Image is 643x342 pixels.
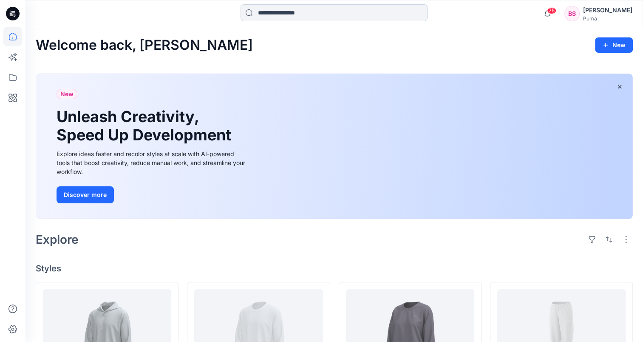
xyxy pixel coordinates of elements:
[583,5,632,15] div: [PERSON_NAME]
[564,6,580,21] div: BS
[36,263,633,274] h4: Styles
[583,15,632,22] div: Puma
[36,37,253,53] h2: Welcome back, [PERSON_NAME]
[57,186,114,203] button: Discover more
[57,149,248,176] div: Explore ideas faster and recolor styles at scale with AI-powered tools that boost creativity, red...
[547,7,556,14] span: 75
[60,89,74,99] span: New
[57,108,235,144] h1: Unleash Creativity, Speed Up Development
[57,186,248,203] a: Discover more
[36,233,79,246] h2: Explore
[595,37,633,53] button: New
